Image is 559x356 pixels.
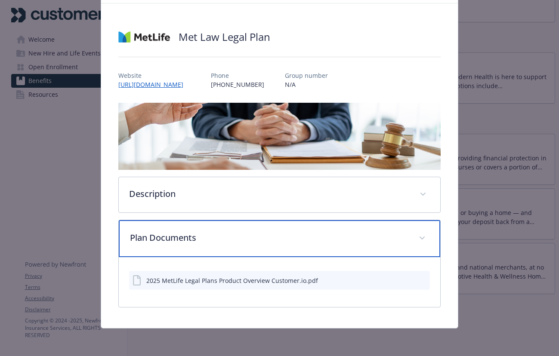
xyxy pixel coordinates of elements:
p: Group number [285,71,328,80]
div: Description [119,177,440,212]
p: Description [129,187,409,200]
p: Website [118,71,190,80]
p: Plan Documents [130,231,408,244]
button: preview file [419,276,426,285]
div: Plan Documents [119,220,440,257]
a: [URL][DOMAIN_NAME] [118,80,190,89]
img: banner [118,103,441,170]
button: download file [405,276,412,285]
div: Plan Documents [119,257,440,307]
h2: Met Law Legal Plan [179,30,270,44]
p: Phone [211,71,264,80]
p: [PHONE_NUMBER] [211,80,264,89]
img: Metlife Inc [118,24,170,50]
div: 2025 MetLife Legal Plans Product Overview Customer.io.pdf [146,276,318,285]
p: N/A [285,80,328,89]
